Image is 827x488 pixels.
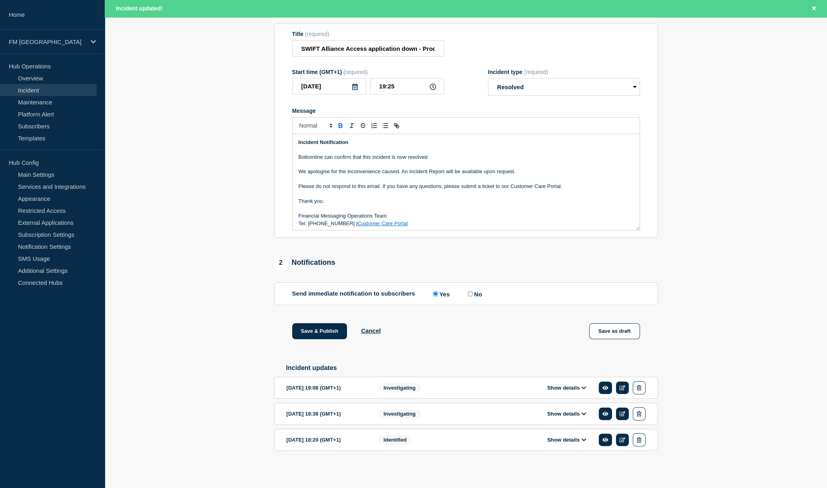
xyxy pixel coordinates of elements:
[361,327,381,334] button: Cancel
[299,139,349,145] strong: Incident Notification
[379,435,412,444] span: Identified
[287,381,367,394] div: [DATE] 19:08 (GMT+1)
[379,383,421,392] span: Investigating
[299,168,634,175] p: We apologise for the inconvenience caused. An Incident Report will be available upon request.
[296,121,335,130] span: Font size
[292,323,347,339] button: Save & Publish
[299,212,634,220] p: Financial Messaging Operations Team
[274,256,288,270] span: 2
[299,154,634,161] p: Bottomline can confirm that this incident is now resolved
[346,121,357,130] button: Toggle italic text
[343,69,368,75] span: (required)
[286,364,658,372] h2: Incident updates
[292,290,640,298] div: Send immediate notification to subscribers
[369,121,380,130] button: Toggle ordered list
[9,38,86,45] p: FM [GEOGRAPHIC_DATA]
[305,31,329,37] span: (required)
[524,69,548,75] span: (required)
[466,290,482,298] label: No
[287,433,367,446] div: [DATE] 18:20 (GMT+1)
[431,290,450,298] label: Yes
[299,183,634,190] p: Please do not respond to this email. If you have any questions, please submit a ticket to our Cus...
[380,121,391,130] button: Toggle bulleted list
[545,436,589,443] button: Show details
[809,4,819,13] button: Close banner
[292,69,444,75] div: Start time (GMT+1)
[299,198,634,205] p: Thank you.
[292,108,640,114] div: Message
[292,290,415,298] p: Send immediate notification to subscribers
[292,31,444,37] div: Title
[357,220,408,226] a: Customer Care Portal
[433,291,438,296] input: Yes
[370,78,444,94] input: HH:MM
[292,40,444,57] input: Title
[391,121,402,130] button: Toggle link
[468,291,473,296] input: No
[488,78,640,96] select: Incident type
[274,256,335,270] div: Notifications
[335,121,346,130] button: Toggle bold text
[293,134,640,230] div: Message
[379,409,421,418] span: Investigating
[589,323,640,339] button: Save as draft
[292,78,366,94] input: YYYY-MM-DD
[287,407,367,420] div: [DATE] 18:38 (GMT+1)
[488,69,640,75] div: Incident type
[357,121,369,130] button: Toggle strikethrough text
[116,5,163,12] span: Incident updated!
[545,410,589,417] button: Show details
[545,384,589,391] button: Show details
[299,220,634,227] p: Tel: [PHONE_NUMBER] |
